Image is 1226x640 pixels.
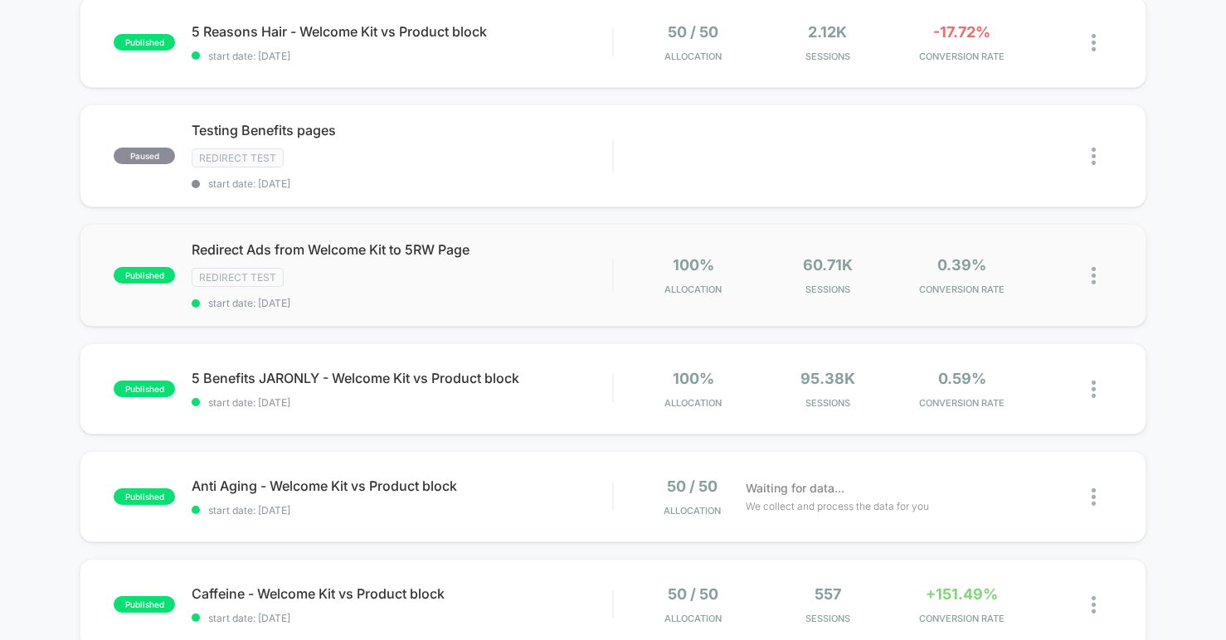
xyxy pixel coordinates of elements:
[937,256,986,274] span: 0.39%
[192,177,612,190] span: start date: [DATE]
[192,585,612,602] span: Caffeine - Welcome Kit vs Product block
[1092,381,1096,398] img: close
[192,297,612,309] span: start date: [DATE]
[765,397,891,409] span: Sessions
[192,478,612,494] span: Anti Aging - Welcome Kit vs Product block
[114,267,175,284] span: published
[114,596,175,613] span: published
[938,370,986,387] span: 0.59%
[765,613,891,624] span: Sessions
[899,613,1025,624] span: CONVERSION RATE
[664,397,722,409] span: Allocation
[1092,596,1096,613] img: close
[1092,148,1096,165] img: close
[1092,488,1096,506] img: close
[192,23,612,40] span: 5 Reasons Hair - Welcome Kit vs Product block
[765,51,891,62] span: Sessions
[192,122,612,138] span: Testing Benefits pages
[114,381,175,397] span: published
[114,148,175,164] span: paused
[664,613,722,624] span: Allocation
[746,498,929,514] span: We collect and process the data for you
[114,34,175,51] span: published
[808,23,847,41] span: 2.12k
[899,397,1025,409] span: CONVERSION RATE
[673,370,714,387] span: 100%
[192,50,612,62] span: start date: [DATE]
[664,505,721,516] span: Allocation
[192,504,612,516] span: start date: [DATE]
[667,478,718,495] span: 50 / 50
[192,370,612,386] span: 5 Benefits JARONLY - Welcome Kit vs Product block
[1092,267,1096,284] img: close
[803,256,853,274] span: 60.71k
[673,256,714,274] span: 100%
[192,148,284,167] span: Redirect Test
[746,479,844,497] span: Waiting for data...
[668,585,718,603] span: 50 / 50
[192,396,612,409] span: start date: [DATE]
[1092,34,1096,51] img: close
[765,284,891,295] span: Sessions
[114,488,175,505] span: published
[668,23,718,41] span: 50 / 50
[926,585,998,603] span: +151.49%
[192,268,284,287] span: Redirect Test
[933,23,990,41] span: -17.72%
[664,284,722,295] span: Allocation
[192,612,612,624] span: start date: [DATE]
[899,284,1025,295] span: CONVERSION RATE
[800,370,855,387] span: 95.38k
[815,585,841,603] span: 557
[192,241,612,258] span: Redirect Ads from Welcome Kit to 5RW Page
[899,51,1025,62] span: CONVERSION RATE
[664,51,722,62] span: Allocation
